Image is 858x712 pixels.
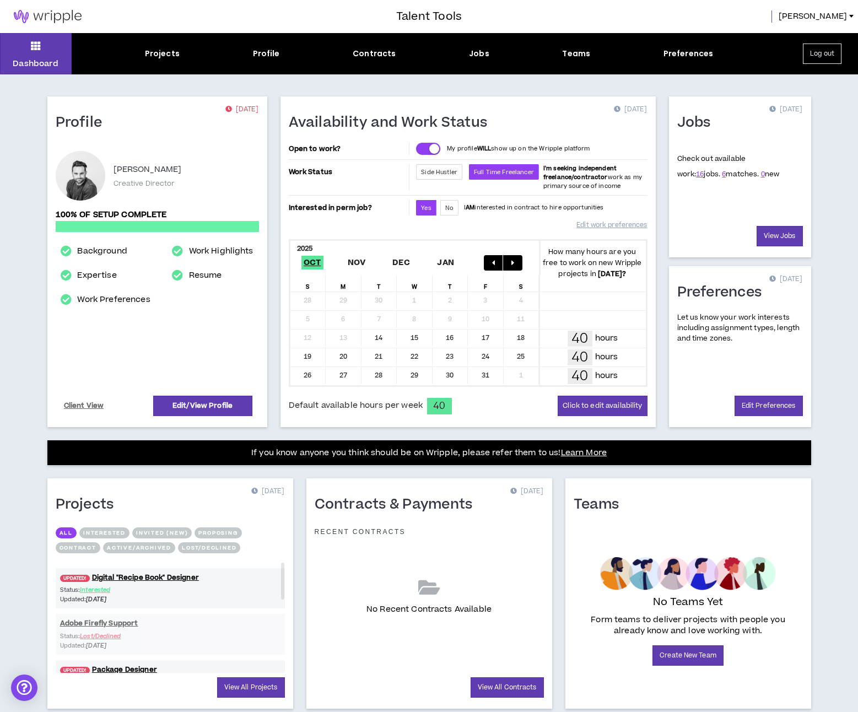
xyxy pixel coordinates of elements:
[114,163,182,176] p: [PERSON_NAME]
[217,677,285,698] a: View All Projects
[346,256,368,269] span: Nov
[677,154,780,179] p: Check out available work:
[178,542,240,553] button: Lost/Declined
[543,164,642,190] span: work as my primary source of income
[103,542,175,553] button: Active/Archived
[225,104,258,115] p: [DATE]
[445,204,454,212] span: No
[77,269,116,282] a: Expertise
[576,215,647,235] a: Edit work preferences
[595,332,618,344] p: hours
[653,595,724,610] p: No Teams Yet
[477,144,492,153] strong: WILL
[326,275,361,292] div: M
[56,114,111,132] h1: Profile
[289,114,496,132] h1: Availability and Work Status
[464,203,604,212] p: I interested in contract to hire opportunities
[353,48,396,60] div: Contracts
[13,58,58,69] p: Dashboard
[289,400,423,412] span: Default available hours per week
[652,645,724,666] a: Create New Team
[471,677,544,698] a: View All Contracts
[132,527,192,538] button: Invited (new)
[574,496,628,514] h1: Teams
[543,164,617,181] b: I'm seeking independent freelance/contractor
[253,48,280,60] div: Profile
[60,667,90,674] span: UPDATED!
[421,168,457,176] span: Side Hustler
[735,396,803,416] a: Edit Preferences
[60,585,170,595] p: Status:
[251,486,284,497] p: [DATE]
[769,274,802,285] p: [DATE]
[56,527,77,538] button: All
[761,169,780,179] span: new
[562,48,590,60] div: Teams
[722,169,759,179] span: matches.
[447,144,590,153] p: My profile show up on the Wripple platform
[56,209,259,221] p: 100% of setup complete
[578,614,798,637] p: Form teams to deliver projects with people you already know and love working with.
[297,244,313,253] b: 2025
[769,104,802,115] p: [DATE]
[663,48,714,60] div: Preferences
[56,665,285,675] a: UPDATED!Package Designer
[290,275,326,292] div: S
[677,284,770,301] h1: Preferences
[80,586,110,594] span: Interested
[396,8,462,25] h3: Talent Tools
[558,396,647,416] button: Click to edit availability
[114,179,175,188] p: Creative Director
[696,169,704,179] a: 16
[361,275,397,292] div: T
[145,48,180,60] div: Projects
[595,370,618,382] p: hours
[468,275,504,292] div: F
[779,10,847,23] span: [PERSON_NAME]
[79,527,129,538] button: Interested
[600,557,776,590] img: empty
[56,573,285,583] a: UPDATED!Digital "Recipe Book" Designer
[189,269,222,282] a: Resume
[595,351,618,363] p: hours
[60,575,90,582] span: UPDATED!
[469,48,489,60] div: Jobs
[366,603,492,616] p: No Recent Contracts Available
[539,246,646,279] p: How many hours are you free to work on new Wripple projects in
[433,275,468,292] div: T
[598,269,626,279] b: [DATE] ?
[761,169,765,179] a: 0
[696,169,720,179] span: jobs.
[803,44,841,64] button: Log out
[614,104,647,115] p: [DATE]
[77,293,150,306] a: Work Preferences
[56,542,100,553] button: Contract
[11,675,37,701] div: Open Intercom Messenger
[504,275,539,292] div: S
[561,447,607,459] a: Learn More
[62,396,106,416] a: Client View
[510,486,543,497] p: [DATE]
[86,595,106,603] i: [DATE]
[289,144,407,153] p: Open to work?
[315,496,481,514] h1: Contracts & Payments
[315,527,406,536] p: Recent Contracts
[195,527,241,538] button: Proposing
[77,245,127,258] a: Background
[251,446,607,460] p: If you know anyone you think should be on Wripple, please refer them to us!
[289,200,407,215] p: Interested in perm job?
[56,496,122,514] h1: Projects
[677,114,719,132] h1: Jobs
[189,245,253,258] a: Work Highlights
[153,396,252,416] a: Edit/View Profile
[301,256,323,269] span: Oct
[722,169,726,179] a: 6
[397,275,433,292] div: W
[757,226,803,246] a: View Jobs
[289,164,407,180] p: Work Status
[421,204,431,212] span: Yes
[677,312,803,344] p: Let us know your work interests including assignment types, length and time zones.
[466,203,474,212] strong: AM
[390,256,412,269] span: Dec
[56,151,105,201] div: Chris H.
